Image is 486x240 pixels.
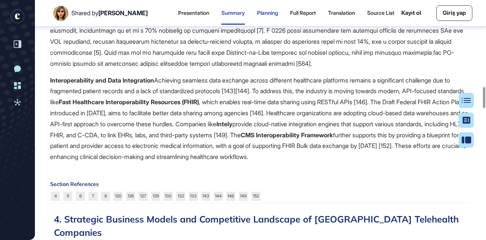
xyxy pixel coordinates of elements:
a: Giriş yap [436,5,472,21]
a: 149 [239,192,248,201]
a: 152 [251,192,260,201]
a: 143 [201,192,210,201]
img: User Image [53,6,68,21]
div: Full Report [290,10,316,16]
a: 127 [139,192,148,201]
a: 146 [226,192,235,201]
b: Intely [216,120,232,128]
div: Translation [328,10,355,16]
a: 120 [114,192,123,201]
a: 126 [126,192,135,201]
a: Kayıt ol [401,9,421,17]
div: entrapeer-logo [11,10,24,23]
a: 7 [88,192,98,201]
a: 144 [214,192,223,201]
a: 4 [51,192,60,201]
a: 129 [151,192,160,201]
b: Interoperability and Data Integration [50,76,154,84]
div: Shared by [71,10,148,17]
a: 8 [101,192,110,201]
a: 133 [189,192,198,201]
b: Fast Healthcare Interoperability Resources (FHIR) [59,98,199,106]
div: Source List [367,10,394,16]
div: Section References [50,181,471,187]
span: [PERSON_NAME] [98,9,148,17]
p: Achieving seamless data exchange across different healthcare platforms remains a significant chal... [50,75,471,162]
a: 5 [63,192,73,201]
div: Planning [257,10,278,16]
a: 130 [164,192,173,201]
div: Presentation [178,10,209,16]
b: CMS Interoperability Framework [241,131,333,139]
a: 6 [76,192,85,201]
a: 132 [176,192,185,201]
div: Summary [221,10,245,16]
